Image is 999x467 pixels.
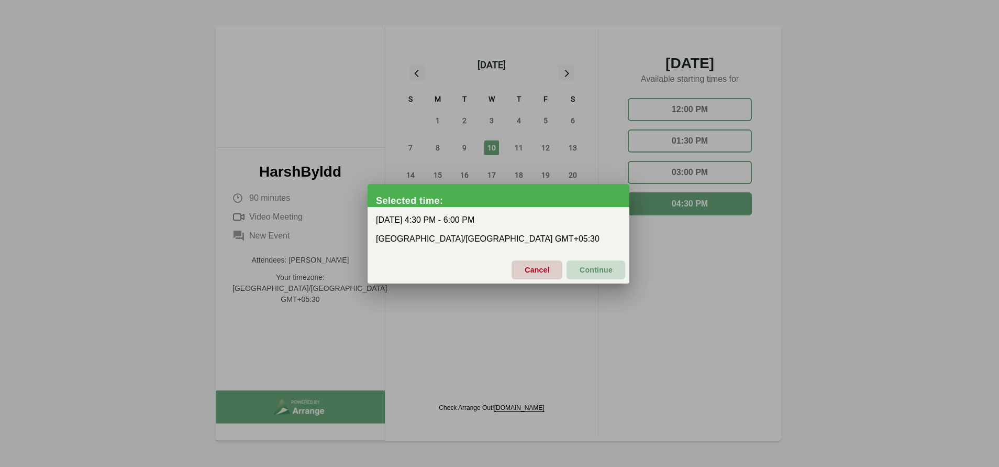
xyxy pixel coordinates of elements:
span: Cancel [524,259,550,281]
div: Selected time: [376,196,629,206]
span: Continue [579,259,613,281]
button: Continue [567,260,625,279]
div: [DATE] 4:30 PM - 6:00 PM [GEOGRAPHIC_DATA]/[GEOGRAPHIC_DATA] GMT+05:30 [368,207,629,252]
button: Cancel [512,260,562,279]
